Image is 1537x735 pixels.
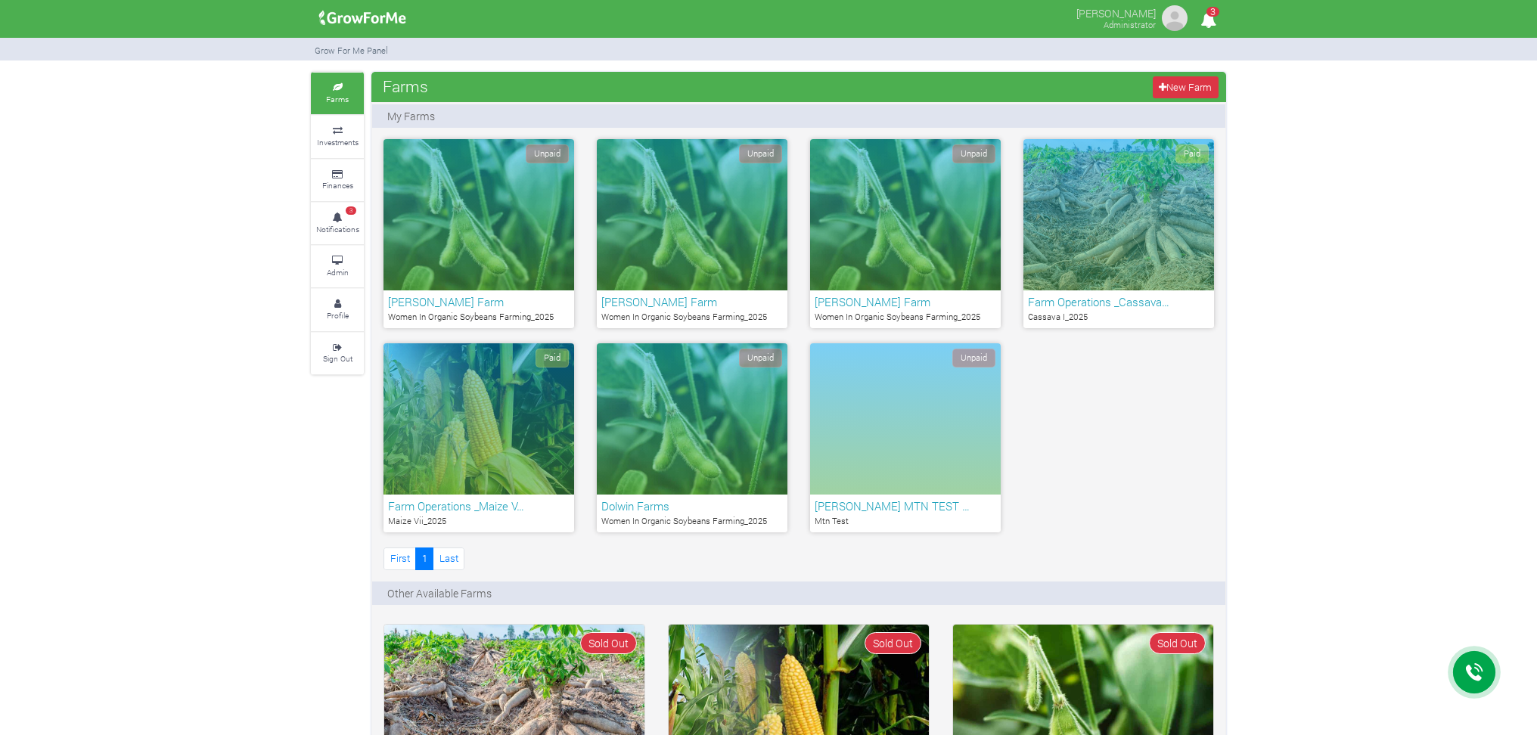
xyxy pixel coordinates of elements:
span: Unpaid [739,349,782,367]
span: 3 [1206,7,1219,17]
span: Sold Out [865,632,921,654]
a: Finances [311,160,364,201]
img: growforme image [314,3,411,33]
small: Profile [327,310,349,321]
span: Farms [379,71,432,101]
a: Farms [311,73,364,114]
h6: Farm Operations _Cassava… [1028,295,1209,309]
span: Sold Out [580,632,637,654]
p: [PERSON_NAME] [1076,3,1156,21]
nav: Page Navigation [383,547,464,569]
small: Grow For Me Panel [315,45,388,56]
p: Mtn Test [815,515,996,528]
a: Sign Out [311,333,364,374]
span: Paid [536,349,569,367]
h6: Farm Operations _Maize V… [388,499,570,513]
small: Admin [327,267,349,278]
p: Maize Vii_2025 [388,515,570,528]
h6: [PERSON_NAME] Farm [388,295,570,309]
p: Other Available Farms [387,585,492,601]
p: Cassava I_2025 [1028,311,1209,324]
a: Unpaid [PERSON_NAME] Farm Women In Organic Soybeans Farming_2025 [597,139,787,328]
span: Sold Out [1149,632,1206,654]
small: Investments [317,137,359,147]
p: Women In Organic Soybeans Farming_2025 [388,311,570,324]
a: Paid Farm Operations _Cassava… Cassava I_2025 [1023,139,1214,328]
span: Unpaid [952,349,995,367]
p: Women In Organic Soybeans Farming_2025 [601,515,783,528]
span: 3 [346,206,356,216]
a: Unpaid [PERSON_NAME] Farm Women In Organic Soybeans Farming_2025 [810,139,1001,328]
span: Unpaid [952,144,995,163]
small: Notifications [316,224,359,234]
a: New Farm [1153,76,1219,98]
small: Administrator [1104,19,1156,30]
a: First [383,547,416,569]
h6: [PERSON_NAME] MTN TEST … [815,499,996,513]
span: Unpaid [526,144,569,163]
a: Admin [311,246,364,287]
a: Paid Farm Operations _Maize V… Maize Vii_2025 [383,343,574,532]
small: Farms [326,94,349,104]
h6: Dolwin Farms [601,499,783,513]
p: Women In Organic Soybeans Farming_2025 [815,311,996,324]
span: Unpaid [739,144,782,163]
h6: [PERSON_NAME] Farm [815,295,996,309]
a: 3 [1194,14,1223,29]
a: Investments [311,116,364,157]
a: 3 Notifications [311,203,364,244]
small: Finances [322,180,353,191]
p: Women In Organic Soybeans Farming_2025 [601,311,783,324]
a: Last [433,547,464,569]
span: Paid [1175,144,1209,163]
a: Profile [311,289,364,330]
p: My Farms [387,108,435,124]
small: Sign Out [323,353,352,364]
a: Unpaid [PERSON_NAME] MTN TEST … Mtn Test [810,343,1001,532]
a: 1 [415,547,433,569]
img: growforme image [1160,3,1190,33]
i: Notifications [1194,3,1223,37]
a: Unpaid [PERSON_NAME] Farm Women In Organic Soybeans Farming_2025 [383,139,574,328]
h6: [PERSON_NAME] Farm [601,295,783,309]
a: Unpaid Dolwin Farms Women In Organic Soybeans Farming_2025 [597,343,787,532]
